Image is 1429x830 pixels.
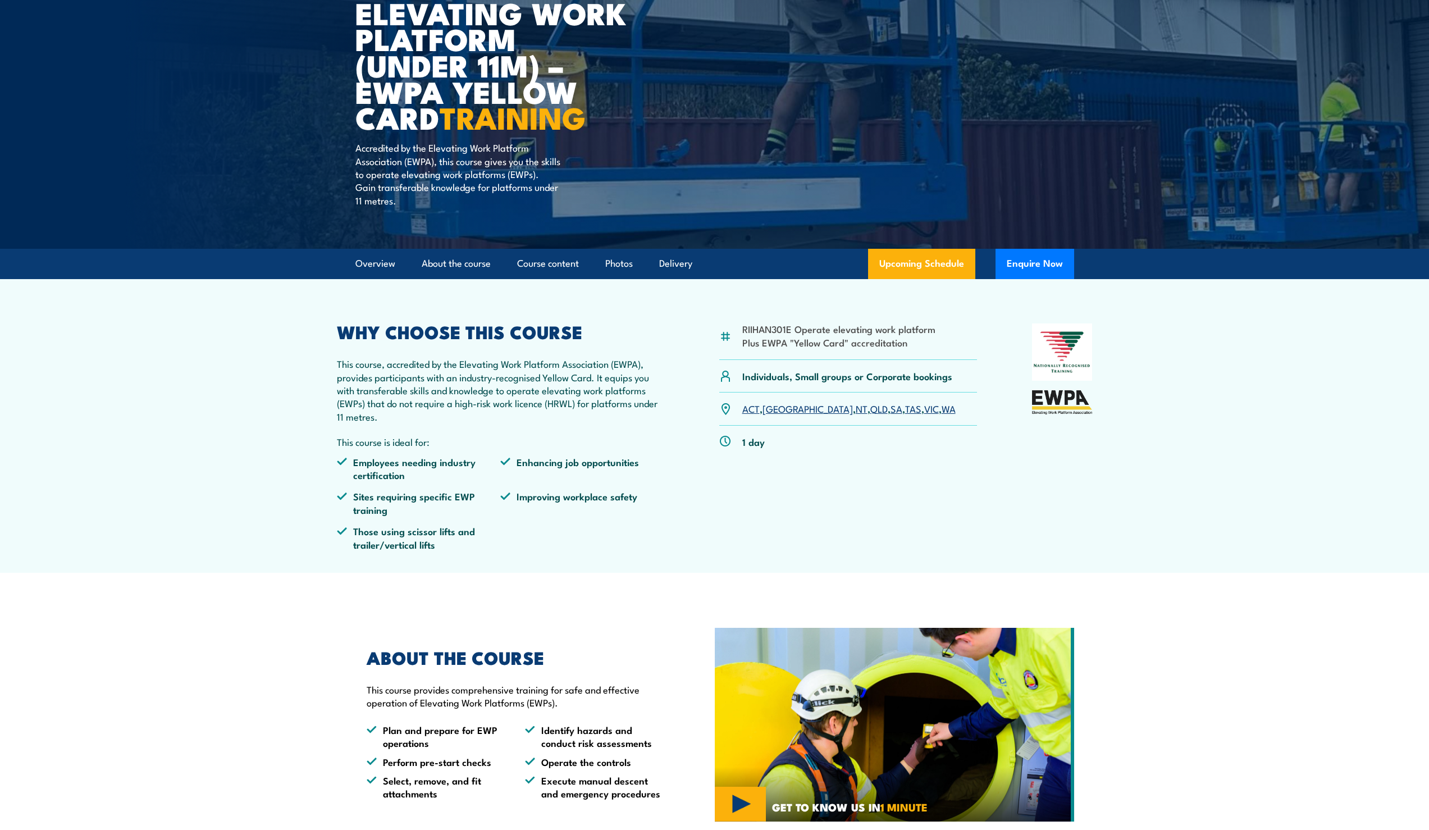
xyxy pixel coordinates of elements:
[905,402,921,415] a: TAS
[659,249,692,279] a: Delivery
[337,435,665,448] p: This course is ideal for:
[337,323,665,339] h2: WHY CHOOSE THIS COURSE
[942,402,956,415] a: WA
[763,402,853,415] a: [GEOGRAPHIC_DATA]
[500,490,664,516] li: Improving workplace safety
[1032,390,1093,414] img: EWPA
[772,802,928,812] span: GET TO KNOW US IN
[500,455,664,482] li: Enhancing job opportunities
[525,774,663,800] li: Execute manual descent and emergency procedures
[422,249,491,279] a: About the course
[868,249,975,279] a: Upcoming Schedule
[517,249,579,279] a: Course content
[996,249,1074,279] button: Enquire Now
[367,649,663,665] h2: ABOUT THE COURSE
[525,723,663,750] li: Identify hazards and conduct risk assessments
[605,249,633,279] a: Photos
[742,402,760,415] a: ACT
[367,683,663,709] p: This course provides comprehensive training for safe and effective operation of Elevating Work Pl...
[525,755,663,768] li: Operate the controls
[355,249,395,279] a: Overview
[367,723,505,750] li: Plan and prepare for EWP operations
[337,455,501,482] li: Employees needing industry certification
[924,402,939,415] a: VIC
[440,93,586,140] strong: TRAINING
[742,370,952,382] p: Individuals, Small groups or Corporate bookings
[870,402,888,415] a: QLD
[742,435,765,448] p: 1 day
[337,357,665,423] p: This course, accredited by the Elevating Work Platform Association (EWPA), provides participants ...
[880,799,928,815] strong: 1 MINUTE
[856,402,868,415] a: NT
[742,336,935,349] li: Plus EWPA "Yellow Card" accreditation
[367,755,505,768] li: Perform pre-start checks
[355,141,560,207] p: Accredited by the Elevating Work Platform Association (EWPA), this course gives you the skills to...
[742,322,935,335] li: RIIHAN301E Operate elevating work platform
[1032,323,1093,381] img: Nationally Recognised Training logo.
[337,490,501,516] li: Sites requiring specific EWP training
[891,402,902,415] a: SA
[367,774,505,800] li: Select, remove, and fit attachments
[337,525,501,551] li: Those using scissor lifts and trailer/vertical lifts
[742,402,956,415] p: , , , , , , ,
